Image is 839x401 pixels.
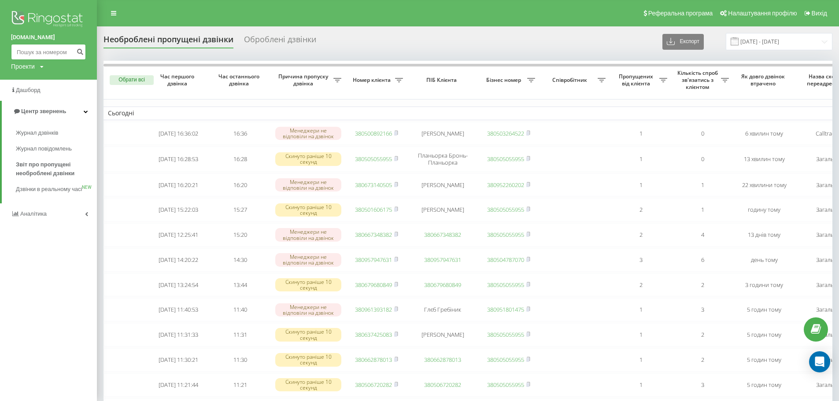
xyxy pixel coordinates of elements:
[610,122,672,145] td: 1
[355,281,392,289] a: 380679680849
[355,331,392,338] a: 380637425083
[487,181,524,189] a: 380952260202
[148,248,209,272] td: [DATE] 14:20:22
[148,173,209,197] td: [DATE] 16:20:21
[16,87,41,93] span: Дашборд
[16,181,97,197] a: Дзвінки в реальному часіNEW
[275,253,341,266] div: Менеджери не відповіли на дзвінок
[16,144,72,153] span: Журнал повідомлень
[672,198,733,221] td: 1
[407,147,478,171] td: Планьорка Бронь-Планьорка
[244,35,316,48] div: Оброблені дзвінки
[275,303,341,316] div: Менеджери не відповіли на дзвінок
[610,373,672,397] td: 1
[148,323,209,346] td: [DATE] 11:31:33
[676,70,721,90] span: Кількість спроб зв'язатись з клієнтом
[16,125,97,141] a: Журнал дзвінків
[610,147,672,171] td: 1
[355,256,392,264] a: 380957947631
[648,10,713,17] span: Реферальна програма
[209,248,271,272] td: 14:30
[155,73,202,87] span: Час першого дзвінка
[209,173,271,197] td: 16:20
[209,373,271,397] td: 11:21
[148,198,209,221] td: [DATE] 15:22:03
[672,323,733,346] td: 2
[355,181,392,189] a: 380673140505
[487,129,524,137] a: 380503264522
[209,323,271,346] td: 11:31
[275,152,341,166] div: Скинуто раніше 10 секунд
[2,101,97,122] a: Центр звернень
[733,298,795,321] td: 5 годин тому
[487,331,524,338] a: 380505055955
[672,223,733,246] td: 4
[148,298,209,321] td: [DATE] 11:40:53
[209,223,271,246] td: 15:20
[487,256,524,264] a: 380504787070
[110,75,154,85] button: Обрати всі
[812,10,827,17] span: Вихід
[275,203,341,217] div: Скинуто раніше 10 секунд
[148,373,209,397] td: [DATE] 11:21:44
[275,328,341,341] div: Скинуто раніше 10 секунд
[733,323,795,346] td: 5 годин тому
[209,273,271,297] td: 13:44
[424,381,461,389] a: 380506720282
[733,173,795,197] td: 22 хвилини тому
[16,160,92,178] span: Звіт про пропущені необроблені дзвінки
[544,77,598,84] span: Співробітник
[16,157,97,181] a: Звіт про пропущені необроблені дзвінки
[733,223,795,246] td: 13 днів тому
[11,33,86,42] a: [DOMAIN_NAME]
[733,348,795,372] td: 5 годин тому
[672,173,733,197] td: 1
[209,348,271,372] td: 11:30
[209,122,271,145] td: 16:36
[733,198,795,221] td: годину тому
[275,73,333,87] span: Причина пропуску дзвінка
[733,273,795,297] td: 3 години тому
[407,173,478,197] td: [PERSON_NAME]
[355,155,392,163] a: 380505055955
[662,34,704,50] button: Експорт
[20,210,47,217] span: Аналiтика
[275,127,341,140] div: Менеджери не відповіли на дзвінок
[407,198,478,221] td: [PERSON_NAME]
[672,373,733,397] td: 3
[610,173,672,197] td: 1
[672,122,733,145] td: 0
[482,77,527,84] span: Бізнес номер
[148,348,209,372] td: [DATE] 11:30:21
[610,298,672,321] td: 1
[11,44,86,60] input: Пошук за номером
[275,228,341,241] div: Менеджери не відповіли на дзвінок
[11,62,35,71] div: Проекти
[407,122,478,145] td: [PERSON_NAME]
[21,108,66,114] span: Центр звернень
[672,248,733,272] td: 6
[209,298,271,321] td: 11:40
[733,248,795,272] td: день тому
[733,122,795,145] td: 6 хвилин тому
[614,73,659,87] span: Пропущених від клієнта
[355,231,392,239] a: 380667348382
[610,273,672,297] td: 2
[728,10,797,17] span: Налаштування профілю
[733,373,795,397] td: 5 годин тому
[672,348,733,372] td: 2
[209,198,271,221] td: 15:27
[275,178,341,191] div: Менеджери не відповіли на дзвінок
[355,381,392,389] a: 380506720282
[16,185,82,194] span: Дзвінки в реальному часі
[740,73,788,87] span: Як довго дзвінок втрачено
[610,198,672,221] td: 2
[733,147,795,171] td: 13 хвилин тому
[355,356,392,364] a: 380662878013
[672,147,733,171] td: 0
[809,351,830,372] div: Open Intercom Messenger
[672,273,733,297] td: 2
[415,77,470,84] span: ПІБ Клієнта
[487,206,524,213] a: 380505055955
[355,206,392,213] a: 380501606175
